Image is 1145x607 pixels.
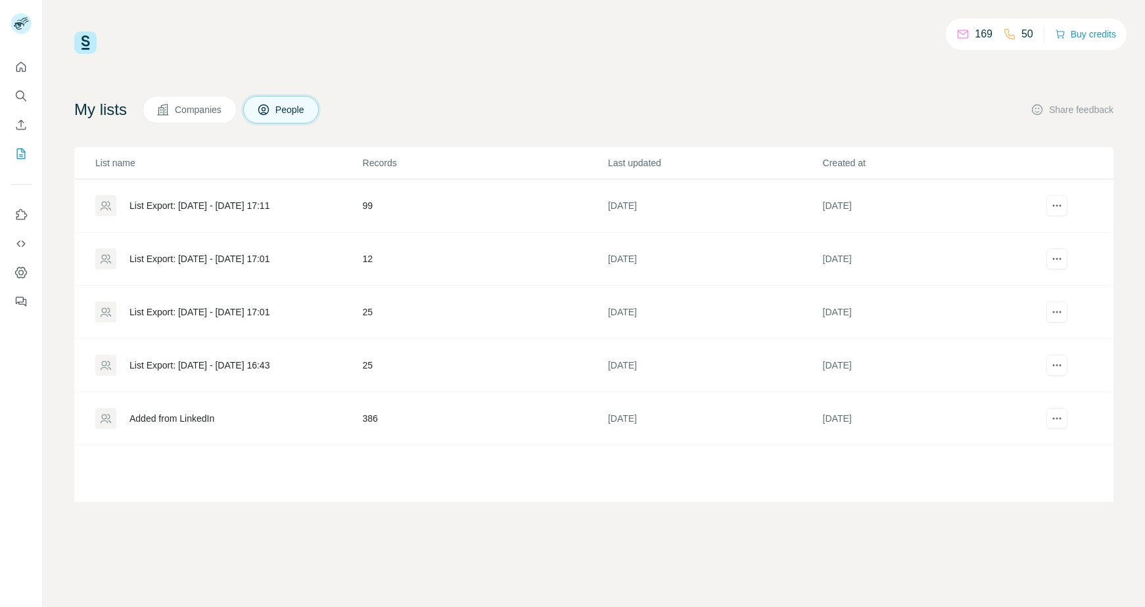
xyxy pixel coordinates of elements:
[823,156,1037,169] p: Created at
[1055,25,1116,43] button: Buy credits
[129,412,214,425] div: Added from LinkedIn
[822,286,1037,339] td: [DATE]
[363,156,607,169] p: Records
[1046,355,1067,376] button: actions
[607,286,822,339] td: [DATE]
[11,232,32,256] button: Use Surfe API
[362,286,607,339] td: 25
[607,179,822,233] td: [DATE]
[1046,248,1067,269] button: actions
[1021,26,1033,42] p: 50
[362,392,607,445] td: 386
[607,392,822,445] td: [DATE]
[129,252,269,265] div: List Export: [DATE] - [DATE] 17:01
[1046,408,1067,429] button: actions
[822,392,1037,445] td: [DATE]
[129,305,269,319] div: List Export: [DATE] - [DATE] 17:01
[362,233,607,286] td: 12
[822,339,1037,392] td: [DATE]
[175,103,223,116] span: Companies
[608,156,822,169] p: Last updated
[11,55,32,79] button: Quick start
[95,156,362,169] p: List name
[1046,302,1067,323] button: actions
[74,32,97,54] img: Surfe Logo
[74,99,127,120] h4: My lists
[275,103,306,116] span: People
[362,339,607,392] td: 25
[1046,195,1067,216] button: actions
[975,26,993,42] p: 169
[11,142,32,166] button: My lists
[607,339,822,392] td: [DATE]
[11,113,32,137] button: Enrich CSV
[11,261,32,284] button: Dashboard
[822,179,1037,233] td: [DATE]
[11,203,32,227] button: Use Surfe on LinkedIn
[11,84,32,108] button: Search
[1031,103,1113,116] button: Share feedback
[822,233,1037,286] td: [DATE]
[607,233,822,286] td: [DATE]
[362,179,607,233] td: 99
[129,199,269,212] div: List Export: [DATE] - [DATE] 17:11
[11,290,32,313] button: Feedback
[129,359,269,372] div: List Export: [DATE] - [DATE] 16:43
